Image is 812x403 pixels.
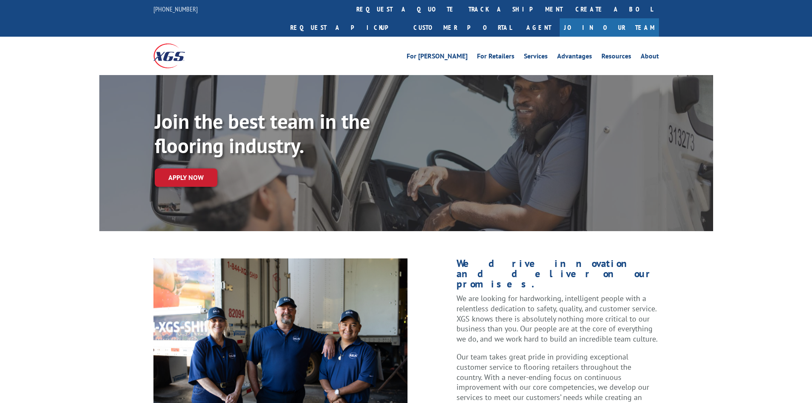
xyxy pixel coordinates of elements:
h1: We drive innovation and deliver on our promises. [457,258,659,293]
a: Join Our Team [560,18,659,37]
a: Request a pickup [284,18,407,37]
a: [PHONE_NUMBER] [153,5,198,13]
a: About [641,53,659,62]
a: Agent [518,18,560,37]
a: Customer Portal [407,18,518,37]
a: Advantages [557,53,592,62]
a: Services [524,53,548,62]
a: For [PERSON_NAME] [407,53,468,62]
a: Resources [601,53,631,62]
a: Apply now [155,168,217,187]
strong: Join the best team in the flooring industry. [155,108,370,159]
p: We are looking for hardworking, intelligent people with a relentless dedication to safety, qualit... [457,293,659,352]
a: For Retailers [477,53,514,62]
